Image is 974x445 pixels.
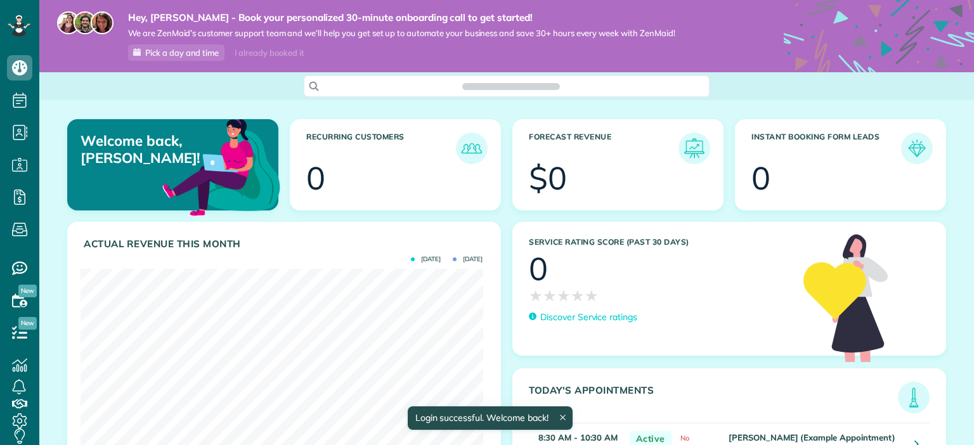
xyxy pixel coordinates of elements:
[557,285,571,307] span: ★
[540,311,637,324] p: Discover Service ratings
[411,256,441,262] span: [DATE]
[407,406,572,430] div: Login successful. Welcome back!
[81,132,210,166] p: Welcome back, [PERSON_NAME]!
[529,132,679,164] h3: Forecast Revenue
[18,317,37,330] span: New
[571,285,585,307] span: ★
[529,162,567,194] div: $0
[904,136,930,161] img: icon_form_leads-04211a6a04a5b2264e4ee56bc0799ec3eb69b7e499cbb523a139df1d13a81ae0.png
[128,28,675,39] span: We are ZenMaid’s customer support team and we’ll help you get set up to automate your business an...
[729,432,895,442] strong: [PERSON_NAME] (Example Appointment)
[84,238,488,250] h3: Actual Revenue this month
[306,132,456,164] h3: Recurring Customers
[306,162,325,194] div: 0
[453,256,483,262] span: [DATE]
[538,432,618,442] strong: 8:30 AM - 10:30 AM
[543,285,557,307] span: ★
[529,311,637,324] a: Discover Service ratings
[145,48,219,58] span: Pick a day and time
[529,238,791,247] h3: Service Rating score (past 30 days)
[227,45,311,61] div: I already booked it
[529,253,548,285] div: 0
[18,285,37,297] span: New
[529,385,898,413] h3: Today's Appointments
[901,385,926,410] img: icon_todays_appointments-901f7ab196bb0bea1936b74009e4eb5ffbc2d2711fa7634e0d609ed5ef32b18b.png
[57,11,80,34] img: maria-72a9807cf96188c08ef61303f053569d2e2a8a1cde33d635c8a3ac13582a053d.jpg
[74,11,96,34] img: jorge-587dff0eeaa6aab1f244e6dc62b8924c3b6ad411094392a53c71c6c4a576187d.jpg
[682,136,707,161] img: icon_forecast_revenue-8c13a41c7ed35a8dcfafea3cbb826a0462acb37728057bba2d056411b612bbbe.png
[128,44,224,61] a: Pick a day and time
[529,285,543,307] span: ★
[585,285,599,307] span: ★
[475,80,547,93] span: Search ZenMaid…
[91,11,114,34] img: michelle-19f622bdf1676172e81f8f8fba1fb50e276960ebfe0243fe18214015130c80e4.jpg
[160,105,283,228] img: dashboard_welcome-42a62b7d889689a78055ac9021e634bf52bae3f8056760290aed330b23ab8690.png
[751,132,901,164] h3: Instant Booking Form Leads
[751,162,770,194] div: 0
[459,136,484,161] img: icon_recurring_customers-cf858462ba22bcd05b5a5880d41d6543d210077de5bb9ebc9590e49fd87d84ed.png
[128,11,675,24] strong: Hey, [PERSON_NAME] - Book your personalized 30-minute onboarding call to get started!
